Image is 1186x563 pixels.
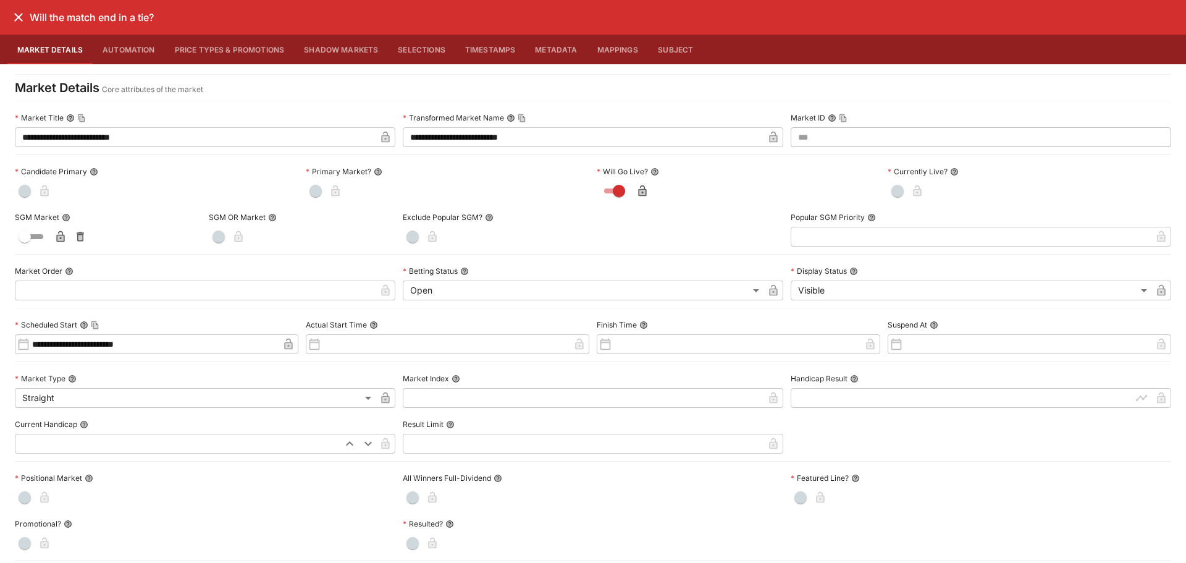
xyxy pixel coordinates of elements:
button: Market IDCopy To Clipboard [828,114,836,122]
button: Copy To Clipboard [77,114,86,122]
button: SGM Market [62,213,70,222]
button: Copy To Clipboard [518,114,526,122]
p: Resulted? [403,519,443,529]
button: Betting Status [460,267,469,276]
button: Copy To Clipboard [91,321,99,329]
button: Market Details [7,35,93,64]
button: Will Go Live? [650,167,659,176]
p: Market Index [403,373,449,384]
button: Currently Live? [950,167,959,176]
p: Market ID [791,112,825,123]
button: SGM OR Market [268,213,277,222]
p: Candidate Primary [15,166,87,177]
p: Currently Live? [888,166,948,177]
button: close [7,6,30,28]
button: All Winners Full-Dividend [494,474,502,483]
button: Market Order [65,267,74,276]
button: Timestamps [455,35,526,64]
p: Promotional? [15,519,61,529]
p: Betting Status [403,266,458,276]
button: Transformed Market NameCopy To Clipboard [507,114,515,122]
button: Popular SGM Priority [867,213,876,222]
div: Straight [15,388,376,408]
p: SGM Market [15,212,59,222]
button: Result Limit [446,420,455,429]
h4: Market Details [15,80,99,96]
p: Actual Start Time [306,320,367,330]
p: Market Type [15,373,65,384]
p: Market Order [15,266,62,276]
button: Suspend At [930,321,938,329]
button: Candidate Primary [90,167,98,176]
button: Market Type [68,375,77,383]
button: Market Index [452,375,460,383]
button: Display Status [849,267,858,276]
p: Current Handicap [15,419,77,430]
p: Popular SGM Priority [791,212,865,222]
button: Selections [388,35,455,64]
div: Visible [791,281,1151,300]
p: Positional Market [15,473,82,483]
p: Featured Line? [791,473,849,483]
h6: Will the match end in a tie? [30,11,154,24]
p: Handicap Result [791,373,847,384]
p: Core attributes of the market [102,83,203,96]
button: Actual Start Time [369,321,378,329]
p: Exclude Popular SGM? [403,212,482,222]
p: Transformed Market Name [403,112,504,123]
button: Scheduled StartCopy To Clipboard [80,321,88,329]
button: Subject [648,35,704,64]
button: Resulted? [445,520,454,528]
button: Mappings [587,35,648,64]
button: Shadow Markets [294,35,388,64]
button: Featured Line? [851,474,860,483]
button: Handicap Result [850,375,859,383]
div: Open [403,281,763,300]
button: Promotional? [64,520,72,528]
p: Suspend At [888,320,927,330]
button: Copy To Clipboard [839,114,847,122]
p: Result Limit [403,419,444,430]
p: Will Go Live? [597,166,648,177]
button: Market TitleCopy To Clipboard [66,114,75,122]
button: Metadata [525,35,587,64]
p: Display Status [791,266,847,276]
button: Automation [93,35,165,64]
button: Price Types & Promotions [165,35,295,64]
button: Current Handicap [80,420,88,429]
p: Finish Time [597,320,637,330]
button: Positional Market [85,474,93,483]
button: Primary Market? [374,167,382,176]
p: Primary Market? [306,166,371,177]
p: Market Title [15,112,64,123]
p: All Winners Full-Dividend [403,473,491,483]
p: SGM OR Market [209,212,266,222]
button: Exclude Popular SGM? [485,213,494,222]
p: Scheduled Start [15,320,77,330]
button: Finish Time [639,321,648,329]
